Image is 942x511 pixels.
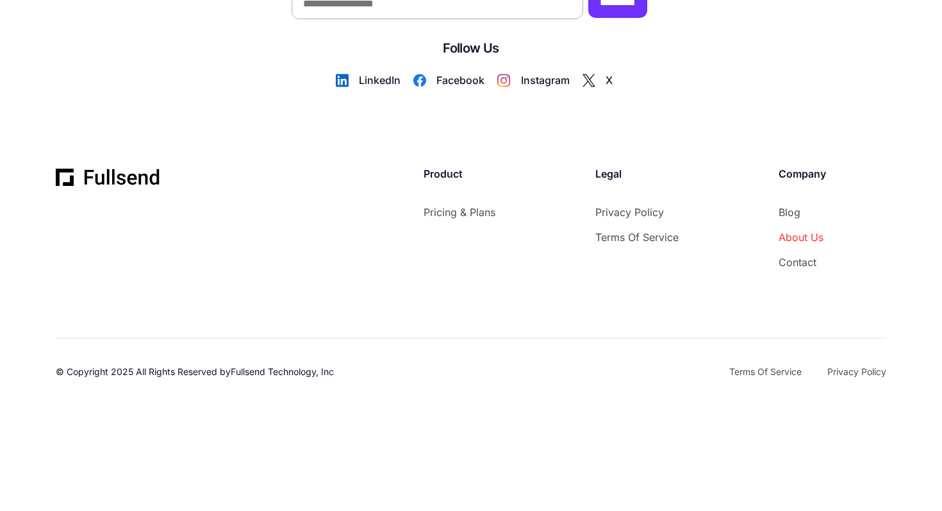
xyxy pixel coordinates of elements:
[424,204,495,221] a: Pricing & Plans
[606,72,625,89] div: X
[595,204,679,221] a: Privacy Policy
[231,366,334,377] a: Fullsend Technology, Inc
[521,72,583,89] div: Instagram
[827,364,886,380] a: Privacy Policy
[424,165,495,183] p: Product
[359,72,413,89] div: LinkedIn
[413,72,497,89] a: Facebook
[729,364,802,380] a: Terms of Service
[779,254,826,271] a: contact
[779,204,826,221] a: Blog
[583,72,625,89] a: X
[779,165,826,183] p: Company
[779,229,826,246] a: About Us
[170,37,772,59] h5: Follow Us
[595,165,679,183] p: Legal
[436,72,497,89] div: Facebook
[56,364,334,380] p: © Copyright 2025 All Rights Reserved by
[497,72,583,89] a: Instagram
[595,229,679,246] a: Terms of Service
[336,72,413,89] a: LinkedIn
